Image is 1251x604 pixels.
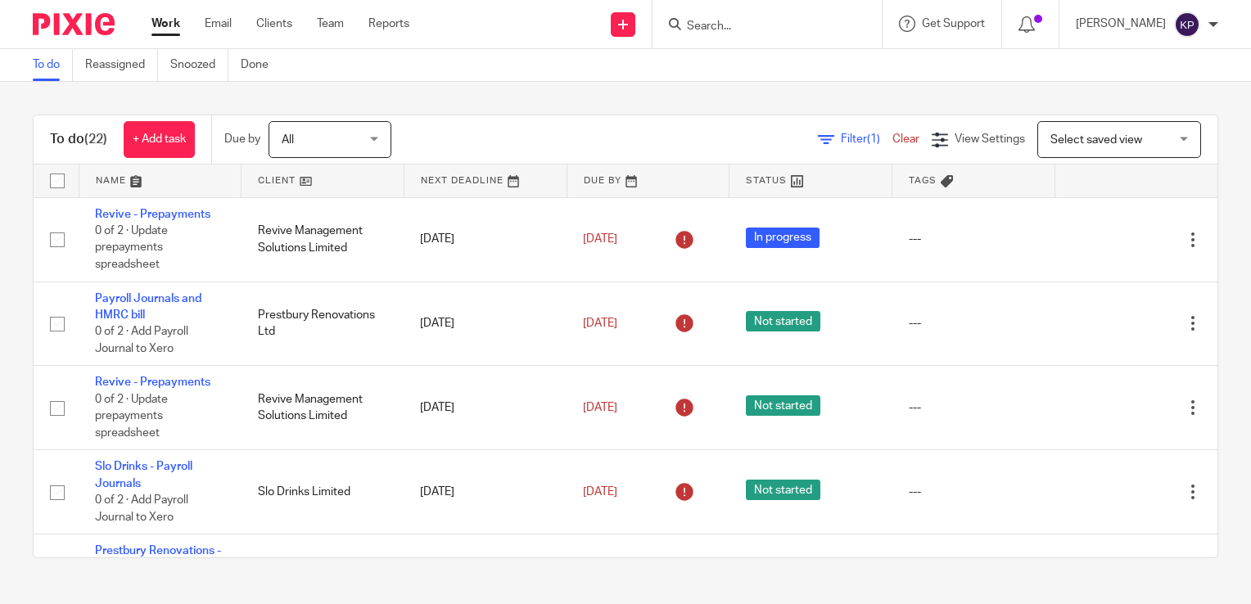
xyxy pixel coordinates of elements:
a: Done [241,49,281,81]
span: Not started [746,480,820,500]
a: Email [205,16,232,32]
div: --- [909,399,1039,416]
span: Select saved view [1050,134,1142,146]
td: [DATE] [404,450,567,534]
a: Revive - Prepayments [95,376,210,388]
a: Snoozed [170,49,228,81]
div: --- [909,231,1039,247]
span: Not started [746,395,820,416]
h1: To do [50,131,107,148]
input: Search [685,20,833,34]
td: Revive Management Solutions Limited [242,197,404,282]
a: Clear [892,133,919,145]
span: Get Support [922,18,985,29]
span: View Settings [955,133,1025,145]
div: --- [909,315,1039,331]
span: Filter [841,133,892,145]
span: (22) [84,133,107,146]
a: Payroll Journals and HMRC bill [95,293,201,321]
span: 0 of 2 · Update prepayments spreadsheet [95,225,168,270]
a: Revive - Prepayments [95,209,210,220]
a: Work [151,16,180,32]
a: Reassigned [85,49,158,81]
p: Due by [224,131,260,147]
span: [DATE] [583,233,617,245]
td: [DATE] [404,366,567,450]
td: Prestbury Renovations Ltd [242,282,404,366]
td: [DATE] [404,197,567,282]
span: [DATE] [583,486,617,498]
td: Revive Management Solutions Limited [242,366,404,450]
td: [DATE] [404,282,567,366]
span: 0 of 2 · Add Payroll Journal to Xero [95,494,188,523]
div: --- [909,484,1039,500]
a: Reports [368,16,409,32]
img: svg%3E [1174,11,1200,38]
span: [DATE] [583,318,617,329]
span: [DATE] [583,402,617,413]
a: + Add task [124,121,195,158]
span: 0 of 2 · Add Payroll Journal to Xero [95,326,188,354]
span: 0 of 2 · Update prepayments spreadsheet [95,394,168,439]
span: (1) [867,133,880,145]
span: Tags [909,176,937,185]
a: Team [317,16,344,32]
td: Slo Drinks Limited [242,450,404,534]
a: Clients [256,16,292,32]
img: Pixie [33,13,115,35]
span: Not started [746,311,820,331]
a: Prestbury Renovations - Weekly Bookkeeping [95,545,221,573]
span: All [282,134,294,146]
a: To do [33,49,73,81]
span: In progress [746,228,820,248]
p: [PERSON_NAME] [1076,16,1166,32]
a: Slo Drinks - Payroll Journals [95,461,192,489]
